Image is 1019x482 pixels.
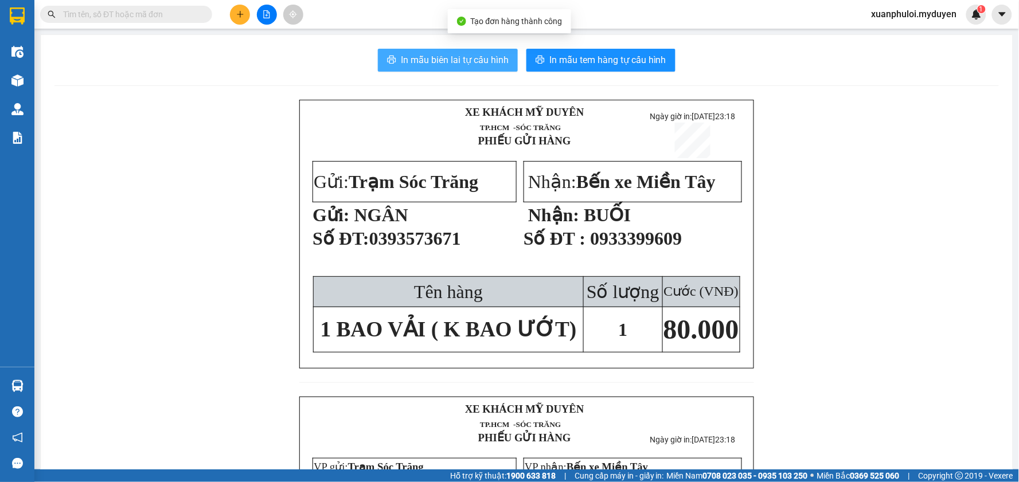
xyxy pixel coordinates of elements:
span: BUỐI [584,205,631,225]
span: plus [236,10,244,18]
span: Miền Bắc [817,469,900,482]
span: Trạm Sóc Trăng [5,79,118,121]
span: file-add [263,10,271,18]
span: 1 [618,319,627,340]
span: Cước (VNĐ) [663,284,739,299]
span: Trạm Sóc Trăng [349,171,478,192]
button: file-add [257,5,277,25]
span: Số ĐT: [313,228,369,249]
span: Gửi: [5,79,118,121]
span: 0393573671 [369,228,461,249]
span: [DATE] [170,25,220,36]
strong: XE KHÁCH MỸ DUYÊN [465,106,584,118]
span: [DATE] [692,435,735,444]
img: solution-icon [11,132,24,144]
span: caret-down [997,9,1008,19]
img: logo-vxr [10,7,25,25]
span: Hỗ trợ kỹ thuật: [450,469,556,482]
span: Miền Nam [667,469,808,482]
span: In mẫu tem hàng tự cấu hình [549,53,666,67]
strong: 0369 525 060 [850,471,900,480]
span: notification [12,432,23,443]
span: Nhận: [528,171,716,192]
span: Tên hàng [414,281,483,302]
strong: PHIẾU GỬI HÀNG [478,432,571,444]
button: printerIn mẫu biên lai tự cấu hình [378,49,518,72]
img: warehouse-icon [11,46,24,58]
span: | [908,469,910,482]
span: printer [536,55,545,66]
span: copyright [955,472,963,480]
p: Ngày giờ in: [642,435,743,444]
span: check-circle [457,17,466,26]
input: Tìm tên, số ĐT hoặc mã đơn [63,8,198,21]
span: TP.HCM -SÓC TRĂNG [480,123,561,132]
strong: PHIẾU GỬI HÀNG [478,135,571,147]
strong: Số ĐT : [524,228,585,249]
span: 0933399609 [590,228,682,249]
span: [DATE] [692,112,735,121]
span: Bến xe Miền Tây [576,171,716,192]
strong: Nhận: [528,205,579,225]
span: aim [289,10,297,18]
sup: 1 [978,5,986,13]
span: Trạm Sóc Trăng [348,461,424,473]
button: plus [230,5,250,25]
img: warehouse-icon [11,75,24,87]
strong: 1900 633 818 [506,471,556,480]
span: TP.HCM -SÓC TRĂNG [68,36,149,45]
strong: 0708 023 035 - 0935 103 250 [703,471,808,480]
span: xuanphuloi.myduyen [862,7,966,21]
span: Gửi: [314,171,478,192]
span: 23:18 [715,112,735,121]
strong: Gửi: [313,205,349,225]
span: 23:18 [715,435,735,444]
span: printer [387,55,396,66]
strong: PHIẾU GỬI HÀNG [66,48,159,60]
span: question-circle [12,406,23,417]
span: 1 BAO VẢI ( K BAO ƯỚT) [321,318,577,341]
span: search [48,10,56,18]
span: NGÂN [354,205,408,225]
span: ⚪️ [811,473,814,478]
strong: XE KHÁCH MỸ DUYÊN [465,403,584,415]
span: VP nhận: [525,461,648,473]
p: Ngày giờ in: [642,112,743,121]
span: Bến xe Miền Tây [567,461,648,473]
button: aim [283,5,303,25]
span: Số lượng [587,281,659,302]
span: message [12,458,23,469]
p: Ngày giờ in: [170,14,220,36]
button: printerIn mẫu tem hàng tự cấu hình [526,49,676,72]
span: TP.HCM -SÓC TRĂNG [480,420,561,429]
strong: XE KHÁCH MỸ DUYÊN [73,6,152,31]
img: warehouse-icon [11,380,24,392]
span: 1 [979,5,983,13]
span: | [564,469,566,482]
button: caret-down [992,5,1012,25]
img: icon-new-feature [971,9,982,19]
img: warehouse-icon [11,103,24,115]
span: Tạo đơn hàng thành công [471,17,563,26]
span: Cung cấp máy in - giấy in: [575,469,664,482]
span: VP gửi: [314,461,424,473]
span: 80.000 [663,314,739,344]
span: In mẫu biên lai tự cấu hình [401,53,509,67]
